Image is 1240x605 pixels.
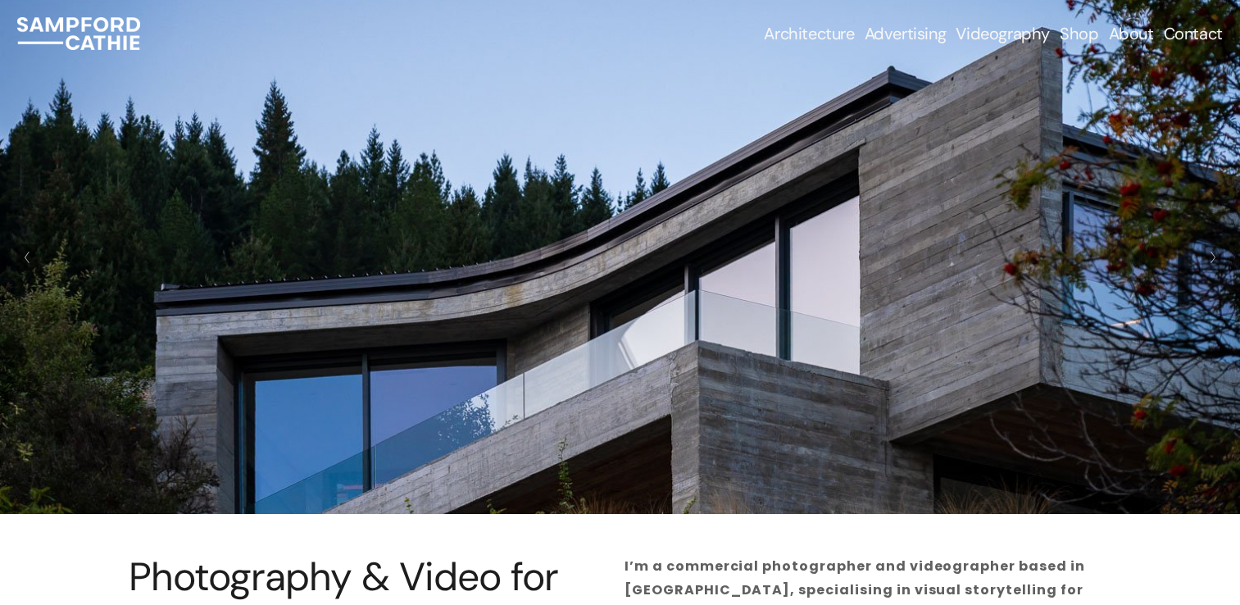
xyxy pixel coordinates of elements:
[764,24,854,43] span: Architecture
[1164,22,1223,45] a: Contact
[1060,22,1098,45] a: Shop
[865,24,947,43] span: Advertising
[1109,22,1154,45] a: About
[956,22,1050,45] a: Videography
[865,22,947,45] a: folder dropdown
[764,22,854,45] a: folder dropdown
[1201,244,1224,271] button: Next Slide
[17,17,139,50] img: Sampford Cathie Photo + Video
[16,244,39,271] button: Previous Slide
